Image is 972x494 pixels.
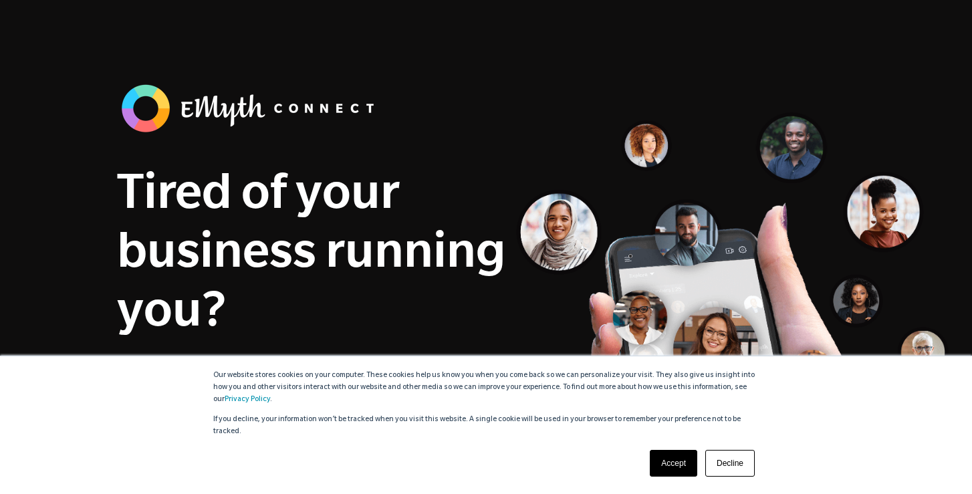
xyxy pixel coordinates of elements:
[650,450,697,477] a: Accept
[213,370,759,406] p: Our website stores cookies on your computer. These cookies help us know you when you come back so...
[117,160,506,337] h1: Tired of your business running you?
[705,450,755,477] a: Decline
[117,80,384,136] img: banner_logo
[117,352,506,396] p: Build a business that gives more than it takes with the accountability and guidance of the EMyth ...
[213,414,759,438] p: If you decline, your information won’t be tracked when you visit this website. A single cookie wi...
[225,396,270,404] a: Privacy Policy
